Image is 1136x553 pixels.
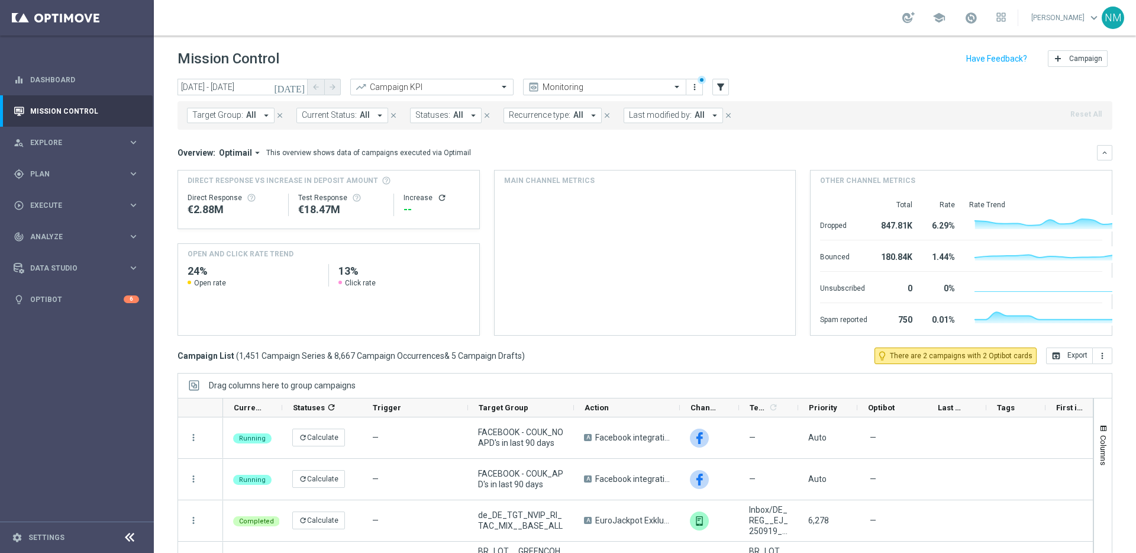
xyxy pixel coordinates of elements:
[292,470,345,488] button: refreshCalculate
[595,474,670,484] span: Facebook integration test
[820,309,867,328] div: Spam reported
[1087,11,1100,24] span: keyboard_arrow_down
[410,108,482,123] button: Statuses: All arrow_drop_down
[14,284,139,315] div: Optibot
[14,75,24,85] i: equalizer
[14,169,128,179] div: Plan
[724,111,732,120] i: close
[299,433,307,442] i: refresh
[509,110,570,120] span: Recurrence type:
[478,468,564,490] span: FACEBOOK - COUK_APD's in last 90 days
[938,403,966,412] span: Last Modified By
[890,351,1032,361] span: There are 2 campaigns with 2 Optibot cards
[188,515,199,526] i: more_vert
[293,403,325,412] span: Statuses
[870,515,876,526] span: —
[1098,351,1107,361] i: more_vert
[128,200,139,211] i: keyboard_arrow_right
[14,200,128,211] div: Execute
[194,278,226,288] span: Open rate
[275,109,285,122] button: close
[404,202,469,217] div: --
[28,534,64,541] a: Settings
[882,215,912,234] div: 847.81K
[927,200,955,210] div: Rate
[30,202,128,209] span: Execute
[12,532,22,543] i: settings
[927,309,955,328] div: 0.01%
[927,278,955,297] div: 0%
[451,351,522,361] span: 5 Campaign Drafts
[749,504,788,536] span: Inbox/DE_REG__EJ_250919__NVIP_RI_TAC_LT
[188,432,199,443] button: more_vert
[820,278,867,297] div: Unsubscribed
[325,401,336,414] span: Calculate column
[302,110,357,120] span: Current Status:
[13,107,140,116] button: Mission Control
[192,110,243,120] span: Target Group:
[522,351,525,361] span: )
[188,474,199,484] button: more_vert
[483,111,491,120] i: close
[177,50,279,67] h1: Mission Control
[388,109,399,122] button: close
[603,111,611,120] i: close
[504,108,602,123] button: Recurrence type: All arrow_drop_down
[13,75,140,85] div: equalizer Dashboard
[128,137,139,148] i: keyboard_arrow_right
[1093,348,1112,364] button: more_vert
[350,79,514,95] ng-select: Campaign KPI
[299,516,307,525] i: refresh
[375,110,385,121] i: arrow_drop_down
[372,474,379,484] span: —
[882,278,912,297] div: 0
[808,433,827,442] span: Auto
[749,474,756,484] span: —
[209,381,356,390] div: Row Groups
[188,175,378,186] span: Direct Response VS Increase In Deposit Amount
[769,403,778,412] i: refresh
[437,193,447,202] button: refresh
[690,82,699,92] i: more_vert
[14,200,24,211] i: play_circle_outline
[177,79,308,95] input: Select date range
[13,138,140,147] button: person_search Explore keyboard_arrow_right
[882,309,912,328] div: 750
[188,249,293,259] h4: OPEN AND CLICK RATE TREND
[188,193,279,202] div: Direct Response
[274,82,306,92] i: [DATE]
[927,246,955,265] div: 1.44%
[882,200,912,210] div: Total
[767,401,778,414] span: Calculate column
[877,351,887,361] i: lightbulb_outline
[239,351,444,361] span: 1,451 Campaign Series & 8,667 Campaign Occurrences
[1046,348,1093,364] button: open_in_browser Export
[128,231,139,242] i: keyboard_arrow_right
[874,348,1037,364] button: lightbulb_outline There are 2 campaigns with 2 Optibot cards
[178,417,223,459] div: Press SPACE to select this row.
[299,475,307,483] i: refresh
[30,284,124,315] a: Optibot
[360,110,370,120] span: All
[188,202,279,217] div: €2,876,419
[504,175,595,186] h4: Main channel metrics
[709,110,720,121] i: arrow_drop_down
[1048,50,1108,67] button: add Campaign
[128,262,139,274] i: keyboard_arrow_right
[272,79,308,97] button: [DATE]
[595,515,670,526] span: EuroJackpot Exklusiv with 3€ off
[1053,54,1063,63] i: add
[233,432,272,443] colored-tag: Running
[219,147,252,158] span: Optimail
[690,470,709,489] img: Facebook Custom Audience
[595,432,670,443] span: Facebook integration test
[389,111,398,120] i: close
[373,403,401,412] span: Trigger
[128,168,139,179] i: keyboard_arrow_right
[14,64,139,95] div: Dashboard
[14,137,128,148] div: Explore
[276,111,284,120] i: close
[528,81,540,93] i: preview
